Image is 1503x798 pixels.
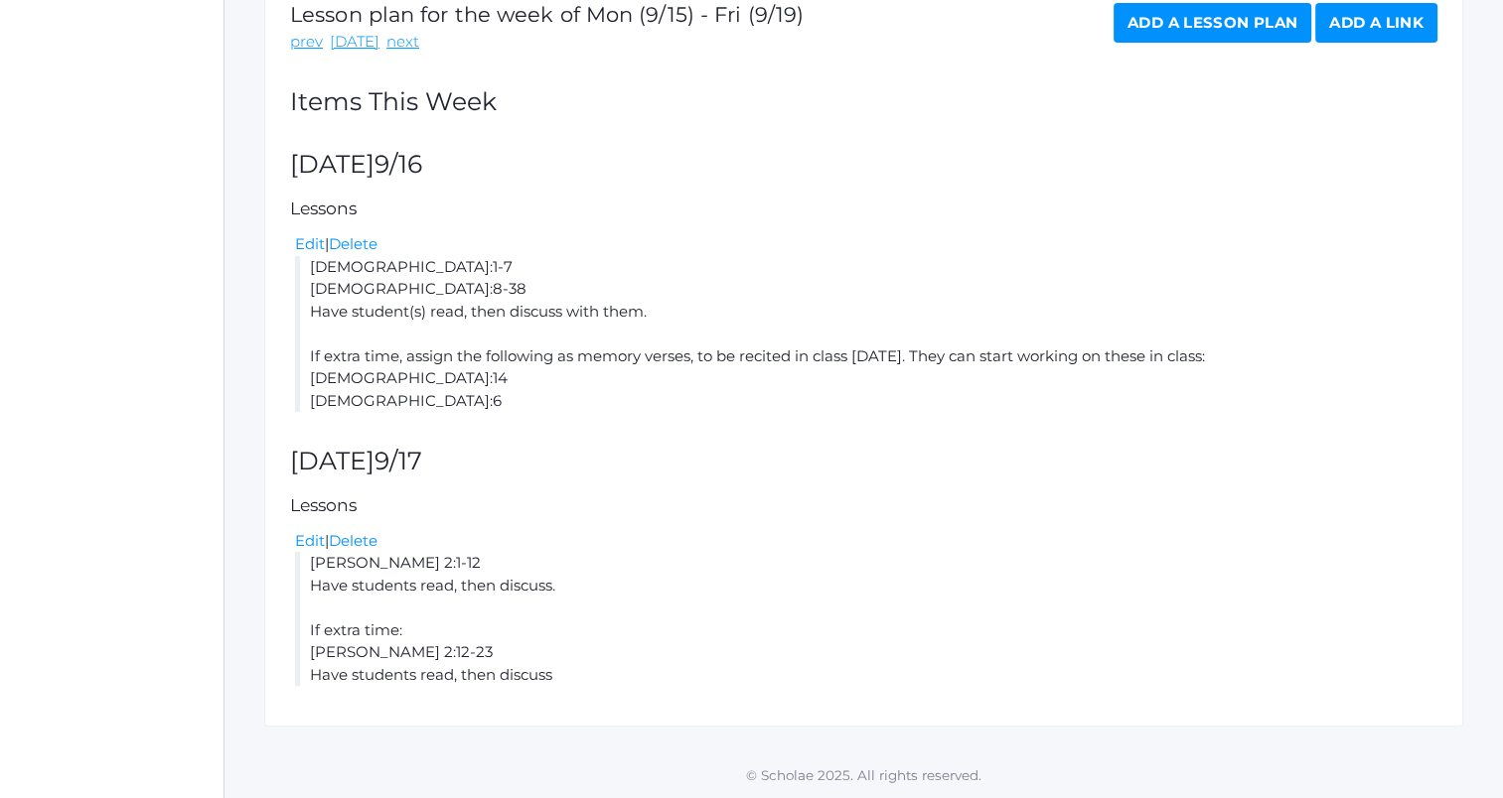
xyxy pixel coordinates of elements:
li: [DEMOGRAPHIC_DATA]:1-7 [DEMOGRAPHIC_DATA]:8-38 Have student(s) read, then discuss with them. If e... [295,256,1437,413]
div: | [295,530,1437,553]
a: Edit [295,234,325,253]
a: Delete [329,531,377,550]
div: | [295,233,1437,256]
a: Add a Link [1315,3,1437,43]
li: [PERSON_NAME] 2:1-12 Have students read, then discuss. If extra time: [PERSON_NAME] 2:12-23 Have ... [295,552,1437,686]
a: [DATE] [330,31,379,54]
a: Edit [295,531,325,550]
a: Add a Lesson Plan [1114,3,1311,43]
h2: Items This Week [290,88,1437,116]
a: Delete [329,234,377,253]
h1: Lesson plan for the week of Mon (9/15) - Fri (9/19) [290,3,804,26]
a: prev [290,31,323,54]
a: next [386,31,419,54]
h5: Lessons [290,199,1437,218]
span: 9/16 [375,149,422,179]
span: 9/17 [375,446,422,475]
p: © Scholae 2025. All rights reserved. [225,765,1503,785]
h2: [DATE] [290,151,1437,179]
h5: Lessons [290,496,1437,515]
h2: [DATE] [290,448,1437,475]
